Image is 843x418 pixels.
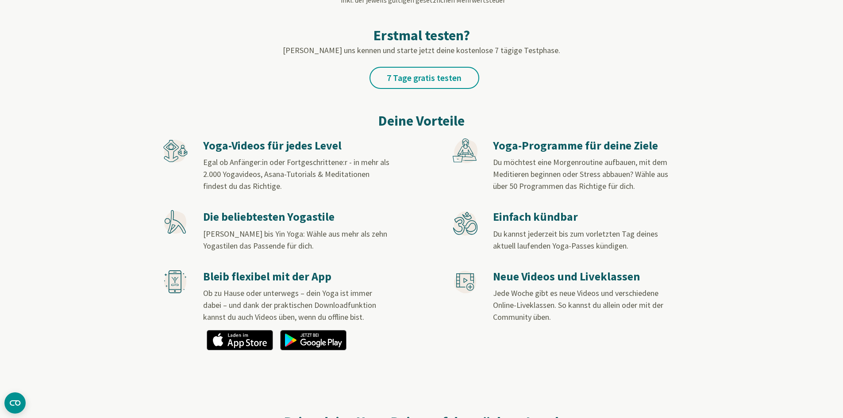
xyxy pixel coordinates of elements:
[207,330,273,350] img: app_appstore_de.png
[4,392,26,414] button: CMP-Widget öffnen
[203,138,390,153] h3: Yoga-Videos für jedes Level
[493,210,680,224] h3: Einfach kündbar
[203,269,390,284] h3: Bleib flexibel mit der App
[163,110,681,131] h2: Deine Vorteile
[163,44,681,56] p: [PERSON_NAME] uns kennen und starte jetzt deine kostenlose 7 tägige Testphase.
[493,269,680,284] h3: Neue Videos und Liveklassen
[370,67,479,89] a: 7 Tage gratis testen
[203,288,376,322] span: Ob zu Hause oder unterwegs – dein Yoga ist immer dabei – und dank der praktischen Downloadfunktio...
[203,157,389,191] span: Egal ob Anfänger:in oder Fortgeschrittene:r - in mehr als 2.000 Yogavideos, Asana-Tutorials & Med...
[493,288,663,322] span: Jede Woche gibt es neue Videos und verschiedene Online-Liveklassen. So kannst du allein oder mit ...
[203,229,387,251] span: [PERSON_NAME] bis Yin Yoga: Wähle aus mehr als zehn Yogastilen das Passende für dich.
[493,157,668,191] span: Du möchtest eine Morgenroutine aufbauen, mit dem Meditieren beginnen oder Stress abbauen? Wähle a...
[493,138,680,153] h3: Yoga-Programme für deine Ziele
[203,210,390,224] h3: Die beliebtesten Yogastile
[493,229,658,251] span: Du kannst jederzeit bis zum vorletzten Tag deines aktuell laufenden Yoga-Passes kündigen.
[280,330,346,350] img: app_googleplay_de.png
[163,27,681,44] h2: Erstmal testen?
